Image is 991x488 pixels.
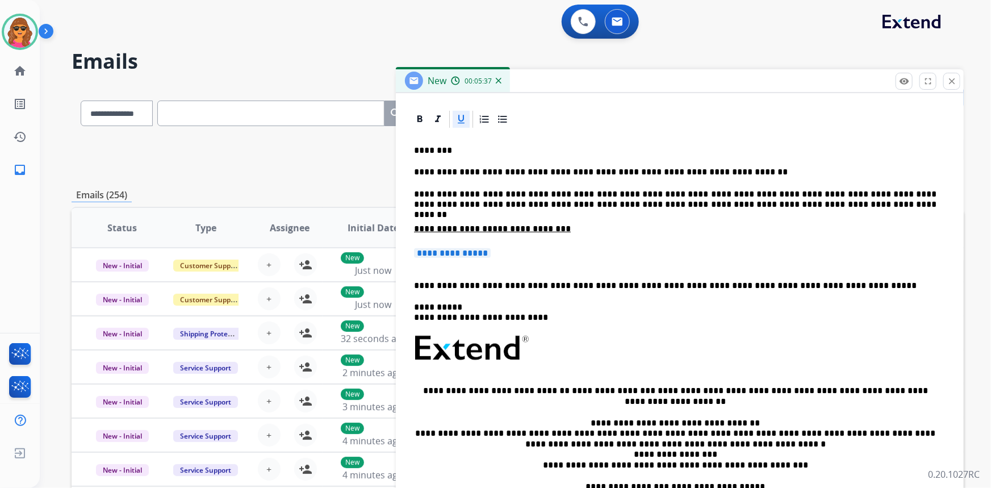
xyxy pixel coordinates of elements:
[266,394,271,408] span: +
[299,394,312,408] mat-icon: person_add
[299,428,312,442] mat-icon: person_add
[107,221,137,235] span: Status
[355,298,391,311] span: Just now
[465,77,492,86] span: 00:05:37
[341,389,364,400] p: New
[270,221,310,235] span: Assignee
[266,360,271,374] span: +
[923,76,933,86] mat-icon: fullscreen
[173,328,251,340] span: Shipping Protection
[428,74,446,87] span: New
[13,97,27,111] mat-icon: list_alt
[341,354,364,366] p: New
[341,457,364,468] p: New
[341,423,364,434] p: New
[258,390,281,412] button: +
[13,130,27,144] mat-icon: history
[947,76,957,86] mat-icon: close
[342,469,403,481] span: 4 minutes ago
[96,260,149,272] span: New - Initial
[96,464,149,476] span: New - Initial
[258,253,281,276] button: +
[899,76,909,86] mat-icon: remove_red_eye
[266,326,271,340] span: +
[4,16,36,48] img: avatar
[258,322,281,344] button: +
[266,292,271,306] span: +
[96,362,149,374] span: New - Initial
[173,430,238,442] span: Service Support
[72,50,964,73] h2: Emails
[173,396,238,408] span: Service Support
[348,221,399,235] span: Initial Date
[429,111,446,128] div: Italic
[299,462,312,476] mat-icon: person_add
[72,188,132,202] p: Emails (254)
[173,362,238,374] span: Service Support
[258,424,281,447] button: +
[341,252,364,264] p: New
[258,287,281,310] button: +
[13,163,27,177] mat-icon: inbox
[341,332,407,345] span: 32 seconds ago
[342,435,403,447] span: 4 minutes ago
[266,462,271,476] span: +
[13,64,27,78] mat-icon: home
[299,360,312,374] mat-icon: person_add
[355,264,391,277] span: Just now
[96,430,149,442] span: New - Initial
[258,356,281,378] button: +
[266,258,271,272] span: +
[342,401,403,413] span: 3 minutes ago
[342,366,403,379] span: 2 minutes ago
[299,326,312,340] mat-icon: person_add
[173,294,247,306] span: Customer Support
[195,221,216,235] span: Type
[96,294,149,306] span: New - Initial
[341,320,364,332] p: New
[96,328,149,340] span: New - Initial
[299,258,312,272] mat-icon: person_add
[299,292,312,306] mat-icon: person_add
[266,428,271,442] span: +
[476,111,493,128] div: Ordered List
[411,111,428,128] div: Bold
[453,111,470,128] div: Underline
[389,107,403,120] mat-icon: search
[258,458,281,481] button: +
[173,464,238,476] span: Service Support
[928,468,980,481] p: 0.20.1027RC
[341,286,364,298] p: New
[494,111,511,128] div: Bullet List
[173,260,247,272] span: Customer Support
[96,396,149,408] span: New - Initial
